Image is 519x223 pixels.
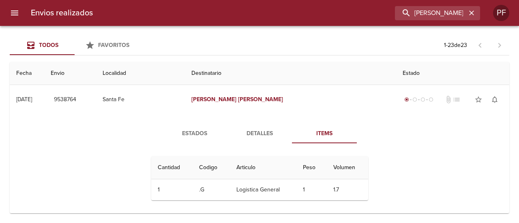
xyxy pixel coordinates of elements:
[470,91,487,108] button: Agregar a favoritos
[151,156,368,200] table: Tabla de Items
[493,5,509,21] div: PF
[487,91,503,108] button: Activar notificaciones
[31,6,93,19] h6: Envios realizados
[490,36,509,55] span: Pagina siguiente
[191,96,236,103] em: [PERSON_NAME]
[412,97,417,102] span: radio_button_unchecked
[98,42,129,49] span: Favoritos
[167,129,222,139] span: Estados
[395,6,466,20] input: buscar
[404,97,409,102] span: radio_button_checked
[327,156,368,179] th: Volumen
[193,179,229,200] td: .G
[297,129,352,139] span: Items
[193,156,229,179] th: Codigo
[296,156,327,179] th: Peso
[162,124,357,143] div: Tabs detalle de guia
[474,96,483,104] span: star_border
[453,96,461,104] span: No tiene pedido asociado
[296,179,327,200] td: 1
[54,95,76,105] span: 9538764
[444,96,453,104] span: No tiene documentos adjuntos
[470,41,490,49] span: Pagina anterior
[151,156,193,179] th: Cantidad
[10,62,44,85] th: Fecha
[232,129,287,139] span: Detalles
[39,42,58,49] span: Todos
[429,97,433,102] span: radio_button_unchecked
[230,179,297,200] td: Logistica General
[444,41,467,49] p: 1 - 23 de 23
[396,62,509,85] th: Estado
[327,179,368,200] td: 1.7
[16,96,32,103] div: [DATE]
[44,62,96,85] th: Envio
[10,36,139,55] div: Tabs Envios
[151,179,193,200] td: 1
[96,62,185,85] th: Localidad
[493,5,509,21] div: Abrir información de usuario
[230,156,297,179] th: Articulo
[491,96,499,104] span: notifications_none
[420,97,425,102] span: radio_button_unchecked
[5,3,24,23] button: menu
[51,92,79,107] button: 9538764
[96,85,185,114] td: Santa Fe
[403,96,435,104] div: Generado
[185,62,396,85] th: Destinatario
[238,96,283,103] em: [PERSON_NAME]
